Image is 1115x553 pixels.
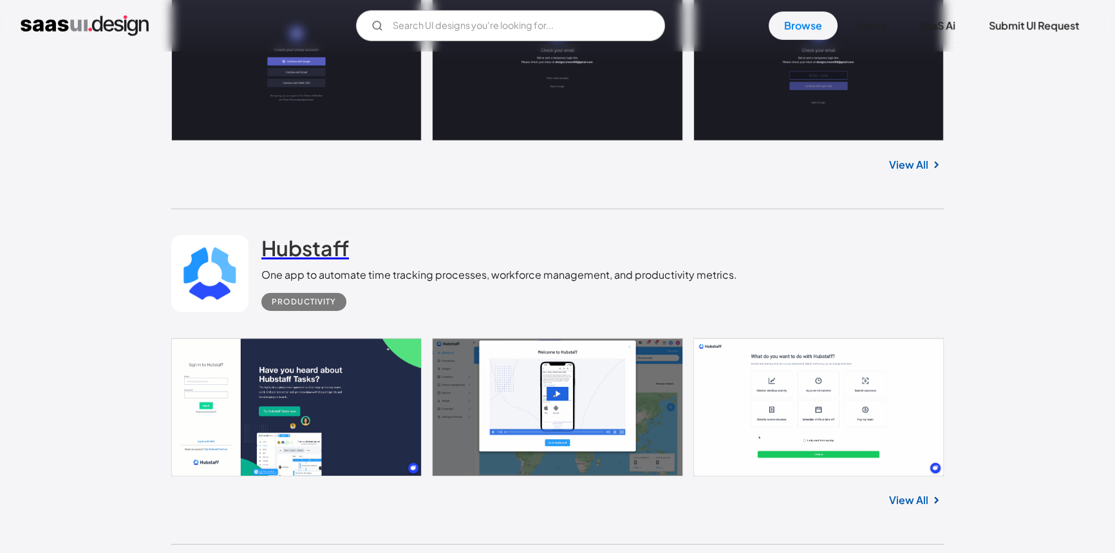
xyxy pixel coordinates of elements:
[356,10,665,41] form: Email Form
[889,492,928,508] a: View All
[904,12,971,40] a: SaaS Ai
[261,267,737,283] div: One app to automate time tracking processes, workforce management, and productivity metrics.
[769,12,838,40] a: Browse
[261,235,349,267] a: Hubstaff
[261,235,349,261] h2: Hubstaff
[840,12,901,40] a: About
[356,10,665,41] input: Search UI designs you're looking for...
[272,294,336,310] div: Productivity
[889,157,928,173] a: View All
[21,15,149,36] a: home
[973,12,1094,40] a: Submit UI Request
